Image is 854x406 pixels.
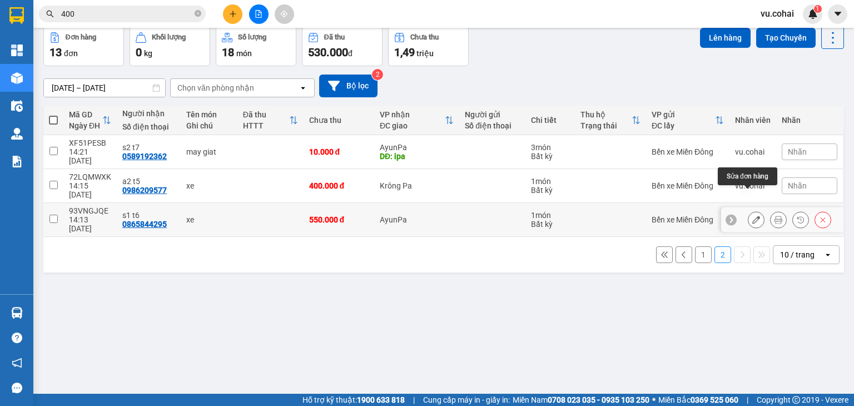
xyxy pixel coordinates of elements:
[309,215,369,224] div: 550.000 đ
[11,128,23,140] img: warehouse-icon
[531,211,569,220] div: 1 món
[788,181,807,190] span: Nhãn
[152,33,186,41] div: Khối lượng
[9,7,24,24] img: logo-vxr
[144,49,152,58] span: kg
[380,110,445,119] div: VP nhận
[372,69,383,80] sup: 2
[380,181,454,190] div: Krông Pa
[388,26,469,66] button: Chưa thu1,49 triệu
[531,152,569,161] div: Bất kỳ
[11,44,23,56] img: dashboard-icon
[309,116,369,125] div: Chưa thu
[652,181,724,190] div: Bến xe Miền Đông
[531,220,569,229] div: Bất kỳ
[177,82,254,93] div: Chọn văn phòng nhận
[782,116,837,125] div: Nhãn
[465,110,520,119] div: Người gửi
[410,33,439,41] div: Chưa thu
[43,26,124,66] button: Đơn hàng13đơn
[792,396,800,404] span: copyright
[580,121,632,130] div: Trạng thái
[513,394,649,406] span: Miền Nam
[216,26,296,66] button: Số lượng18món
[735,116,771,125] div: Nhân viên
[69,172,111,181] div: 72LQMWXK
[122,177,175,186] div: a2 t5
[100,42,121,56] span: Gửi:
[122,109,175,118] div: Người nhận
[69,147,111,165] div: 14:21 [DATE]
[658,394,738,406] span: Miền Bắc
[319,75,378,97] button: Bộ lọc
[63,106,117,135] th: Toggle SortBy
[69,206,111,215] div: 93VNGJQE
[816,5,820,13] span: 1
[69,138,111,147] div: XF51PESB
[11,156,23,167] img: solution-icon
[748,211,764,228] div: Sửa đơn hàng
[756,28,816,48] button: Tạo Chuyến
[652,121,715,130] div: ĐC lấy
[100,61,194,74] span: Bến xe Miền Đông
[12,383,22,393] span: message
[69,110,102,119] div: Mã GD
[186,121,232,130] div: Ghi chú
[122,122,175,131] div: Số điện thoại
[5,34,61,52] h2: 8GAS5DIH
[46,10,54,18] span: search
[828,4,847,24] button: caret-down
[69,215,111,233] div: 14:13 [DATE]
[243,110,289,119] div: Đã thu
[229,10,237,18] span: plus
[423,394,510,406] span: Cung cấp máy in - giấy in:
[122,220,167,229] div: 0865844295
[275,4,294,24] button: aim
[49,46,62,59] span: 13
[309,147,369,156] div: 10.000 đ
[735,147,771,156] div: vu.cohai
[255,10,262,18] span: file-add
[808,9,818,19] img: icon-new-feature
[122,186,167,195] div: 0986209577
[11,72,23,84] img: warehouse-icon
[465,121,520,130] div: Số điện thoại
[69,121,102,130] div: Ngày ĐH
[531,186,569,195] div: Bất kỳ
[249,4,269,24] button: file-add
[580,110,632,119] div: Thu hộ
[61,8,192,20] input: Tìm tên, số ĐT hoặc mã đơn
[380,152,454,161] div: DĐ: ipa
[531,116,569,125] div: Chi tiết
[302,394,405,406] span: Hỗ trợ kỹ thuật:
[735,181,771,190] div: vu.cohai
[243,121,289,130] div: HTTT
[380,121,445,130] div: ĐC giao
[309,181,369,190] div: 400.000 đ
[308,46,348,59] span: 530.000
[122,211,175,220] div: s1 t6
[223,4,242,24] button: plus
[691,395,738,404] strong: 0369 525 060
[186,181,232,190] div: xe
[416,49,434,58] span: triệu
[814,5,822,13] sup: 1
[186,215,232,224] div: xe
[695,246,712,263] button: 1
[302,26,383,66] button: Đã thu530.000đ
[100,77,155,96] span: THUNG
[652,215,724,224] div: Bến xe Miền Đông
[413,394,415,406] span: |
[222,46,234,59] span: 18
[11,307,23,319] img: warehouse-icon
[833,9,843,19] span: caret-down
[280,10,288,18] span: aim
[575,106,646,135] th: Toggle SortBy
[130,26,210,66] button: Khối lượng0kg
[12,333,22,343] span: question-circle
[788,147,807,156] span: Nhãn
[64,49,78,58] span: đơn
[122,152,167,161] div: 0589192362
[236,49,252,58] span: món
[718,167,777,185] div: Sửa đơn hàng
